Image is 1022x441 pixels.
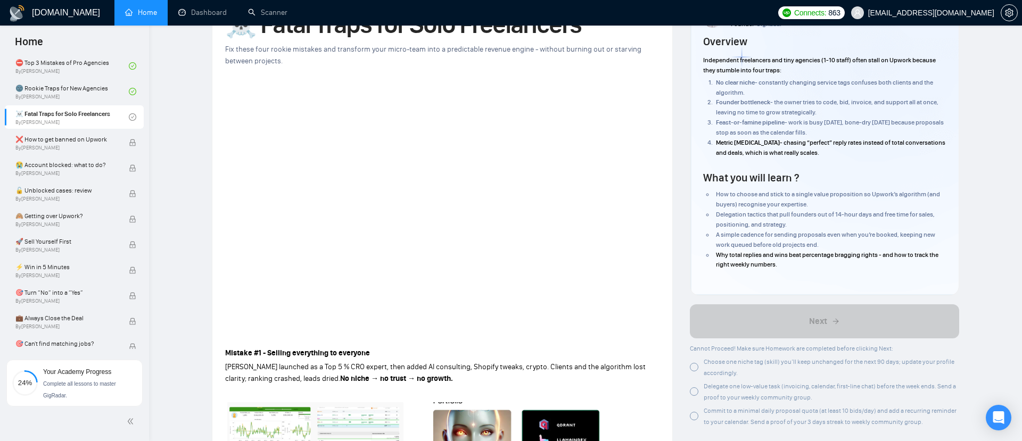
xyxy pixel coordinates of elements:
[15,313,118,323] span: 💼 Always Close the Deal
[15,170,118,177] span: By [PERSON_NAME]
[716,79,755,86] strong: No clear niche
[43,381,116,398] span: Complete all lessons to master GigRadar.
[703,56,936,74] span: Independent freelancers and tiny agencies (1-10 staff) often stall on Upwork because they stumble...
[129,292,136,299] span: lock
[225,45,641,65] span: Fix these four rookie mistakes and transform your micro-team into a predictable revenue engine - ...
[15,105,129,129] a: ☠️ Fatal Traps for Solo FreelancersBy[PERSON_NAME]
[15,298,118,304] span: By [PERSON_NAME]
[248,8,287,17] a: searchScanner
[129,190,136,197] span: lock
[690,345,893,352] span: Cannot Proceed! Make sure Homework are completed before clicking Next:
[129,318,136,325] span: lock
[15,196,118,202] span: By [PERSON_NAME]
[15,262,118,272] span: ⚡ Win in 5 Minutes
[225,348,370,357] strong: Mistake #1 - Selling everything to everyone
[794,7,826,19] span: Connects:
[15,287,118,298] span: 🎯 Turn “No” into a “Yes”
[125,8,157,17] a: homeHome
[716,98,938,116] span: - the owner tries to code, bid, invoice, and support all at once, leaving no time to grow strateg...
[716,98,770,106] strong: Founder bottleneck
[716,119,785,126] strong: Feast-or-famine pipeline
[129,113,136,121] span: check-circle
[129,88,136,95] span: check-circle
[704,358,954,377] span: Choose one niche tag (skill) you’ll keep unchanged for the next 90 days; update your profile acco...
[15,134,118,145] span: ❌ How to get banned on Upwork
[15,185,118,196] span: 🔓 Unblocked cases: review
[809,315,827,328] span: Next
[703,34,747,49] h4: Overview
[15,272,118,279] span: By [PERSON_NAME]
[716,79,933,96] span: - constantly changing service tags confuses both clients and the algorithm.
[129,267,136,274] span: lock
[690,304,960,338] button: Next
[15,338,118,349] span: 🎯 Can't find matching jobs?
[15,145,118,151] span: By [PERSON_NAME]
[6,34,52,56] span: Home
[704,382,956,401] span: Delegate one low-value task (invoicing, calendar, first-line chat) before the week ends. Send a p...
[225,13,660,36] h1: ☠️ Fatal Traps for Solo Freelancers
[129,215,136,223] span: lock
[716,119,944,136] span: - work is busy [DATE], bone-dry [DATE] because proposals stop as soon as the calendar fills.
[129,62,136,70] span: check-circle
[129,164,136,172] span: lock
[15,160,118,170] span: 😭 Account blocked: what to do?
[9,5,26,22] img: logo
[15,80,129,103] a: 🌚 Rookie Traps for New AgenciesBy[PERSON_NAME]
[127,416,137,427] span: double-left
[1001,4,1018,21] button: setting
[716,231,935,248] span: A simple cadence for sending proposals even when you’re booked, keeping new work queued before ol...
[15,221,118,228] span: By [PERSON_NAME]
[340,374,453,383] strong: No niche → no trust → no growth.
[716,211,935,228] span: Delegation tactics that pull founders out of 14-hour days and free time for sales, positioning, a...
[12,379,38,386] span: 24%
[986,405,1011,430] div: Open Intercom Messenger
[15,323,118,330] span: By [PERSON_NAME]
[43,368,111,376] span: Your Academy Progress
[716,190,940,208] span: How to choose and stick to a single value proposition so Upwork’s algorithm (and buyers) recognis...
[129,343,136,351] span: lock
[15,54,129,78] a: ⛔ Top 3 Mistakes of Pro AgenciesBy[PERSON_NAME]
[15,236,118,247] span: 🚀 Sell Yourself First
[178,8,227,17] a: dashboardDashboard
[716,251,938,269] span: Why total replies and wins beat percentage bragging rights - and how to track the right weekly nu...
[828,7,840,19] span: 863
[129,139,136,146] span: lock
[1001,9,1018,17] a: setting
[716,139,945,156] span: - chasing “perfect” reply rates instead of total conversations and deals, which is what really sc...
[129,241,136,248] span: lock
[1001,9,1017,17] span: setting
[703,170,799,185] h4: What you will learn ?
[716,139,780,146] strong: Metric [MEDICAL_DATA]
[15,247,118,253] span: By [PERSON_NAME]
[782,9,791,17] img: upwork-logo.png
[854,9,861,16] span: user
[225,362,646,383] span: [PERSON_NAME] launched as a Top 5 % CRO expert, then added AI consulting, Shopify tweaks, crypto....
[704,407,957,426] span: Commit to a minimal daily proposal quota (at least 10 bids/day) and add a recurring reminder to y...
[15,211,118,221] span: 🙈 Getting over Upwork?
